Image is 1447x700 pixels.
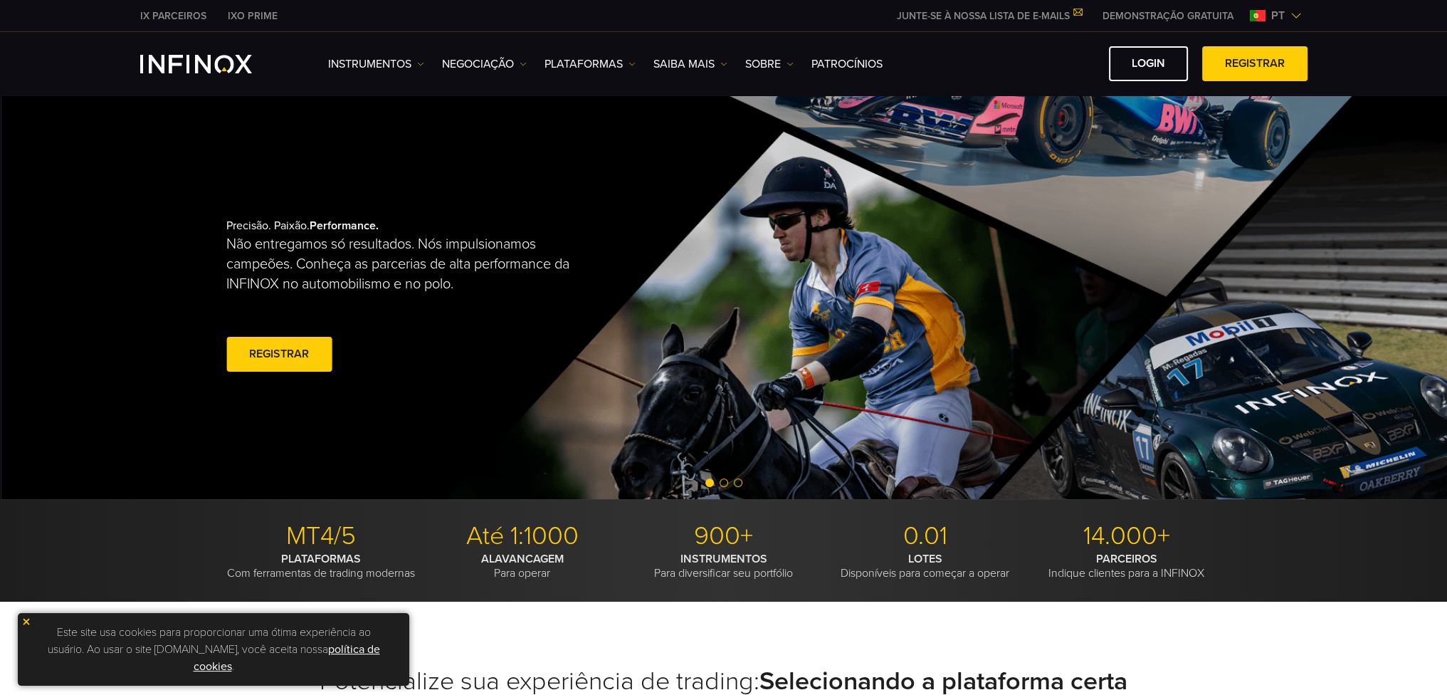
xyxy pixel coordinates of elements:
span: pt [1266,7,1290,24]
a: SOBRE [745,56,794,73]
a: Patrocínios [811,56,883,73]
strong: ALAVANCAGEM [481,552,564,566]
p: Não entregamos só resultados. Nós impulsionamos campeões. Conheça as parcerias de alta performanc... [226,234,585,294]
p: 900+ [628,521,819,552]
span: Go to slide 1 [705,479,714,487]
a: INFINOX [130,9,217,23]
strong: Selecionando a plataforma certa [759,666,1127,696]
p: Com ferramentas de trading modernas [226,552,416,580]
h2: Potencialize sua experiência de trading: [226,666,1222,697]
a: Registrar [1202,46,1307,81]
span: Go to slide 2 [720,479,728,487]
strong: INSTRUMENTOS [680,552,767,566]
a: NEGOCIAÇÃO [442,56,527,73]
a: PLATAFORMAS [544,56,636,73]
a: INFINOX MENU [1092,9,1244,23]
a: JUNTE-SE À NOSSA LISTA DE E-MAILS [886,10,1092,22]
p: Indique clientes para a INFINOX [1031,552,1222,580]
a: Registrar [226,337,332,372]
a: INFINOX Logo [140,55,285,73]
span: Go to slide 3 [734,479,742,487]
p: 0.01 [830,521,1021,552]
strong: PARCEIROS [1096,552,1157,566]
strong: Performance. [310,219,379,233]
p: Até 1:1000 [427,521,618,552]
p: Para diversificar seu portfólio [628,552,819,580]
div: Precisão. Paixão. [226,196,675,398]
a: Login [1109,46,1188,81]
a: INFINOX [217,9,288,23]
strong: PLATAFORMAS [281,552,361,566]
a: Instrumentos [328,56,424,73]
p: Para operar [427,552,618,580]
img: yellow close icon [21,617,31,627]
strong: LOTES [908,552,942,566]
p: Disponíveis para começar a operar [830,552,1021,580]
p: 14.000+ [1031,521,1222,552]
p: Este site usa cookies para proporcionar uma ótima experiência ao usuário. Ao usar o site [DOMAIN_... [25,620,402,679]
a: Saiba mais [653,56,727,73]
p: MT4/5 [226,521,416,552]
